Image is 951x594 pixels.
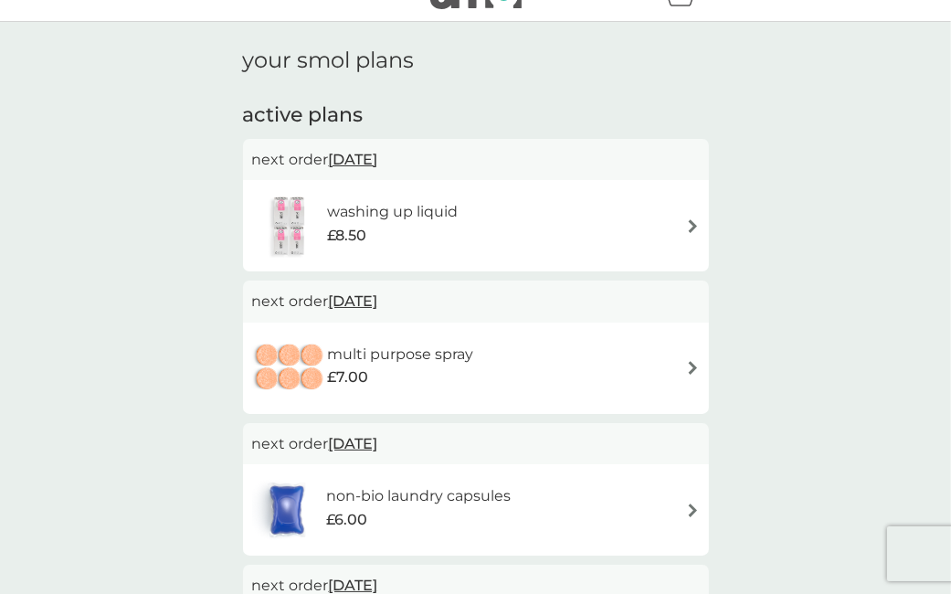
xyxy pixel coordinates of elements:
span: [DATE] [329,283,378,319]
img: multi purpose spray [252,336,327,400]
img: washing up liquid [252,194,327,258]
h6: non-bio laundry capsules [326,484,511,508]
img: arrow right [686,504,700,517]
p: next order [252,148,700,172]
span: [DATE] [329,142,378,177]
h1: your smol plans [243,48,709,74]
h6: multi purpose spray [327,343,473,366]
span: £7.00 [327,366,368,389]
span: £8.50 [327,224,366,248]
h6: washing up liquid [327,200,458,224]
p: next order [252,290,700,313]
span: £6.00 [326,508,367,532]
img: arrow right [686,361,700,375]
span: [DATE] [329,426,378,461]
p: next order [252,432,700,456]
img: non-bio laundry capsules [252,478,322,542]
img: arrow right [686,219,700,233]
h2: active plans [243,101,709,130]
